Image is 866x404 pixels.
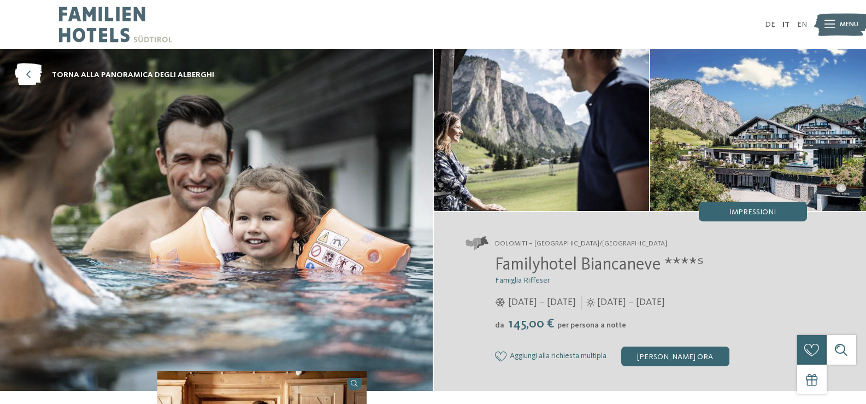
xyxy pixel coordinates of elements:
[495,277,550,284] span: Famiglia Riffeser
[597,296,665,309] span: [DATE] – [DATE]
[621,347,729,366] div: [PERSON_NAME] ora
[797,21,807,28] a: EN
[15,64,214,86] a: torna alla panoramica degli alberghi
[495,298,505,307] i: Orari d'apertura inverno
[495,239,667,249] span: Dolomiti – [GEOGRAPHIC_DATA]/[GEOGRAPHIC_DATA]
[508,296,576,309] span: [DATE] – [DATE]
[650,49,866,211] img: Il nostro family hotel a Selva: una vacanza da favola
[765,21,775,28] a: DE
[729,208,776,216] span: Impressioni
[782,21,790,28] a: IT
[495,321,504,329] span: da
[505,318,556,331] span: 145,00 €
[52,69,214,80] span: torna alla panoramica degli alberghi
[586,298,595,307] i: Orari d'apertura estate
[495,256,704,274] span: Familyhotel Biancaneve ****ˢ
[434,49,650,211] img: Il nostro family hotel a Selva: una vacanza da favola
[510,352,606,361] span: Aggiungi alla richiesta multipla
[840,20,858,30] span: Menu
[557,321,626,329] span: per persona a notte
